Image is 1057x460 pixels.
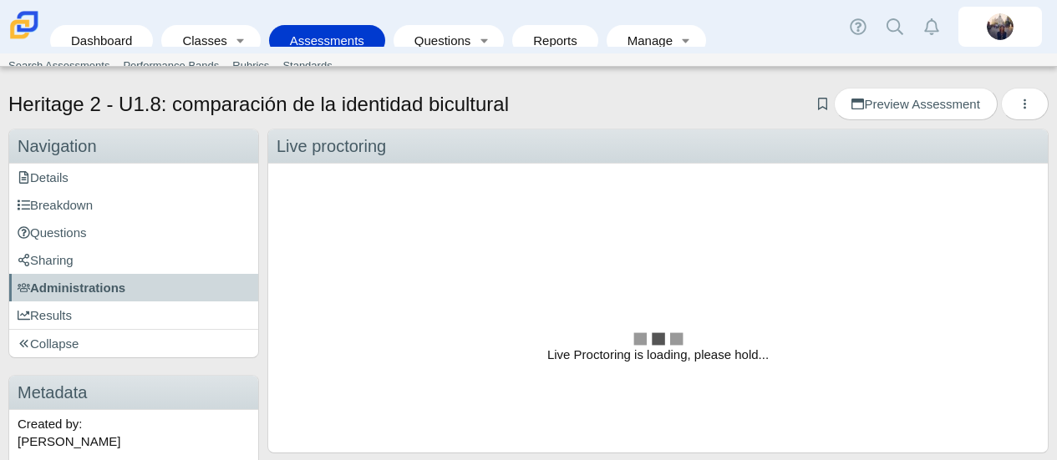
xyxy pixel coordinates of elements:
[268,129,1048,164] div: Live proctoring
[226,53,276,78] a: Rubrics
[277,25,377,56] a: Assessments
[7,31,42,45] a: Carmen School of Science & Technology
[402,25,472,56] a: Questions
[547,346,769,363] span: Live Proctoring is loading, please hold...
[9,274,258,301] a: Administrations
[18,170,69,185] span: Details
[18,253,74,267] span: Sharing
[958,7,1042,47] a: britta.barnhart.NdZ84j
[2,53,116,78] a: Search Assessments
[674,25,698,56] a: Toggle expanded
[913,8,950,45] a: Alerts
[18,308,72,322] span: Results
[9,376,258,410] h3: Metadata
[834,88,997,120] a: Preview Assessment
[472,25,495,56] a: Toggle expanded
[1001,88,1049,120] button: More options
[521,25,590,56] a: Reports
[9,219,258,246] a: Questions
[987,13,1014,40] img: britta.barnhart.NdZ84j
[170,25,228,56] a: Classes
[9,191,258,219] a: Breakdown
[58,25,145,56] a: Dashboard
[18,198,93,212] span: Breakdown
[18,225,87,240] span: Questions
[9,410,258,455] div: Created by: [PERSON_NAME]
[9,330,258,357] a: Collapse
[9,246,258,274] a: Sharing
[633,332,683,346] img: loader.gif
[851,97,979,111] span: Preview Assessment
[229,25,252,56] a: Toggle expanded
[18,281,125,295] span: Administrations
[276,53,338,78] a: Standards
[116,53,226,78] a: Performance Bands
[815,97,831,111] a: Add bookmark
[7,8,42,43] img: Carmen School of Science & Technology
[9,164,258,191] a: Details
[18,137,97,155] span: Navigation
[615,25,674,56] a: Manage
[8,90,509,119] h1: Heritage 2 - U1.8: comparación de la identidad bicultural
[18,336,79,351] span: Collapse
[9,301,258,329] a: Results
